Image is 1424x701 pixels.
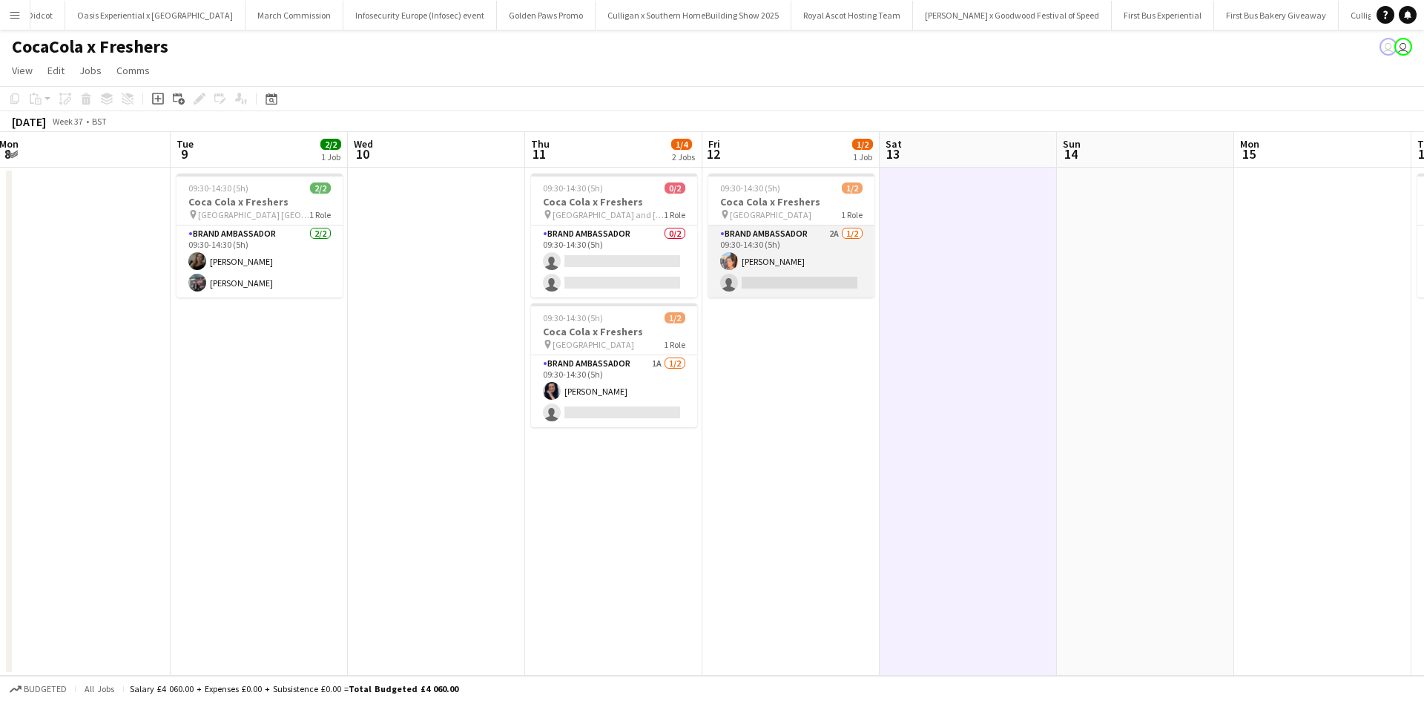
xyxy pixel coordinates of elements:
span: Week 37 [49,116,86,127]
span: 10 [352,145,373,162]
span: All jobs [82,683,117,694]
span: Thu [531,137,550,151]
span: [GEOGRAPHIC_DATA] [GEOGRAPHIC_DATA] [198,209,309,220]
h3: Coca Cola x Freshers [531,325,697,338]
span: Wed [354,137,373,151]
span: 1 Role [309,209,331,220]
h3: Coca Cola x Freshers [708,195,874,208]
span: Budgeted [24,684,67,694]
span: 12 [706,145,720,162]
div: 1 Job [853,151,872,162]
app-user-avatar: Joanne Milne [1394,38,1412,56]
span: 9 [174,145,194,162]
span: 2/2 [320,139,341,150]
app-card-role: Brand Ambassador0/209:30-14:30 (5h) [531,226,697,297]
a: Jobs [73,61,108,80]
app-job-card: 09:30-14:30 (5h)1/2Coca Cola x Freshers [GEOGRAPHIC_DATA]1 RoleBrand Ambassador1A1/209:30-14:30 (... [531,303,697,427]
span: 14 [1061,145,1081,162]
span: 09:30-14:30 (5h) [188,182,248,194]
a: Comms [111,61,156,80]
span: Edit [47,64,65,77]
span: 1/4 [671,139,692,150]
div: 2 Jobs [672,151,695,162]
button: Budgeted [7,681,69,697]
span: 2/2 [310,182,331,194]
app-card-role: Brand Ambassador1A1/209:30-14:30 (5h)[PERSON_NAME] [531,355,697,427]
app-job-card: 09:30-14:30 (5h)2/2Coca Cola x Freshers [GEOGRAPHIC_DATA] [GEOGRAPHIC_DATA]1 RoleBrand Ambassador... [177,174,343,297]
span: 09:30-14:30 (5h) [543,182,603,194]
app-job-card: 09:30-14:30 (5h)1/2Coca Cola x Freshers [GEOGRAPHIC_DATA]1 RoleBrand Ambassador2A1/209:30-14:30 (... [708,174,874,297]
app-job-card: 09:30-14:30 (5h)0/2Coca Cola x Freshers [GEOGRAPHIC_DATA] and [GEOGRAPHIC_DATA]1 RoleBrand Ambass... [531,174,697,297]
button: March Commission [245,1,343,30]
button: Golden Paws Promo [497,1,596,30]
span: 11 [529,145,550,162]
span: 13 [883,145,902,162]
div: BST [92,116,107,127]
span: Fri [708,137,720,151]
app-user-avatar: Joanne Milne [1379,38,1397,56]
div: 1 Job [321,151,340,162]
span: Mon [1240,137,1259,151]
span: 1 Role [664,209,685,220]
span: 09:30-14:30 (5h) [543,312,603,323]
span: [GEOGRAPHIC_DATA] and [GEOGRAPHIC_DATA] [553,209,664,220]
button: First Bus Experiential [1112,1,1214,30]
span: 1/2 [842,182,863,194]
button: Infosecurity Europe (Infosec) event [343,1,497,30]
h3: Coca Cola x Freshers [531,195,697,208]
span: 1/2 [665,312,685,323]
button: Culligan x Southern HomeBuilding Show 2025 [596,1,791,30]
span: 1 Role [664,339,685,350]
h3: Coca Cola x Freshers [177,195,343,208]
span: 1/2 [852,139,873,150]
app-card-role: Brand Ambassador2A1/209:30-14:30 (5h)[PERSON_NAME] [708,226,874,297]
span: Sat [886,137,902,151]
div: [DATE] [12,114,46,129]
span: [GEOGRAPHIC_DATA] [730,209,811,220]
span: 15 [1238,145,1259,162]
div: Salary £4 060.00 + Expenses £0.00 + Subsistence £0.00 = [130,683,458,694]
button: Royal Ascot Hosting Team [791,1,913,30]
button: [PERSON_NAME] x Goodwood Festival of Speed [913,1,1112,30]
span: 0/2 [665,182,685,194]
span: 1 Role [841,209,863,220]
span: 09:30-14:30 (5h) [720,182,780,194]
span: View [12,64,33,77]
h1: CocaCola x Freshers [12,36,168,58]
span: Comms [116,64,150,77]
button: Oasis Experiential x [GEOGRAPHIC_DATA] [65,1,245,30]
span: Sun [1063,137,1081,151]
a: Edit [42,61,70,80]
a: View [6,61,39,80]
span: Tue [177,137,194,151]
span: Jobs [79,64,102,77]
button: Culligan Bonus [1339,1,1420,30]
span: [GEOGRAPHIC_DATA] [553,339,634,350]
button: First Bus Bakery Giveaway [1214,1,1339,30]
span: Total Budgeted £4 060.00 [349,683,458,694]
app-card-role: Brand Ambassador2/209:30-14:30 (5h)[PERSON_NAME][PERSON_NAME] [177,226,343,297]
